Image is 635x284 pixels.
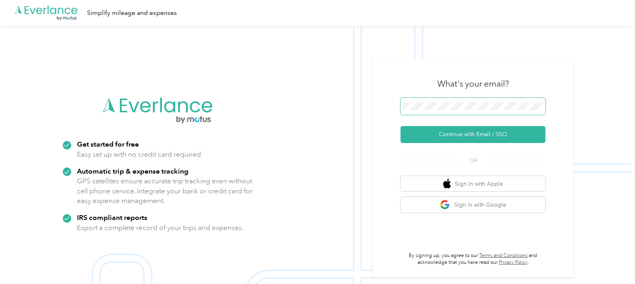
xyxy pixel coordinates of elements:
[401,176,546,192] button: apple logoSign in with Apple
[459,156,487,165] span: OR
[87,8,177,18] div: Simplify mileage and expenses
[480,253,528,259] a: Terms and Conditions
[77,167,188,175] strong: Automatic trip & expense tracking
[499,259,527,265] a: Privacy Policy
[437,78,509,89] h3: What's your email?
[77,176,253,206] p: GPS satellites ensure accurate trip tracking even without cell phone service. Integrate your bank...
[77,213,147,222] strong: IRS compliant reports
[440,200,450,210] img: google logo
[77,149,201,160] p: Easy set up with no credit card required
[77,140,139,148] strong: Get started for free
[401,126,546,143] button: Continue with Email / SSO
[401,197,546,213] button: google logoSign in with Google
[77,223,244,233] p: Export a complete record of your trips and expenses.
[443,179,451,189] img: apple logo
[401,252,546,266] p: By signing up, you agree to our and acknowledge that you have read our .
